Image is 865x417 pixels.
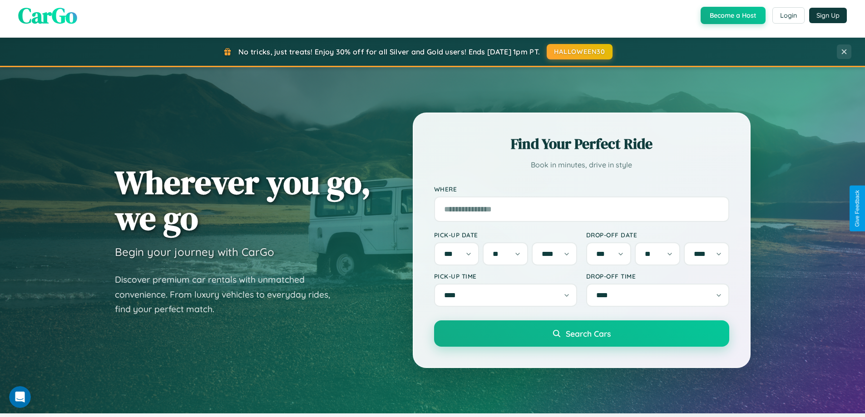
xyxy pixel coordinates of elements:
button: Search Cars [434,320,729,347]
h3: Begin your journey with CarGo [115,245,274,259]
button: Login [772,7,805,24]
span: CarGo [18,0,77,30]
label: Pick-up Time [434,272,577,280]
button: Sign Up [809,8,847,23]
label: Drop-off Date [586,231,729,239]
label: Drop-off Time [586,272,729,280]
p: Book in minutes, drive in style [434,158,729,172]
p: Discover premium car rentals with unmatched convenience. From luxury vehicles to everyday rides, ... [115,272,342,317]
iframe: Intercom live chat [9,386,31,408]
label: Where [434,185,729,193]
label: Pick-up Date [434,231,577,239]
button: Become a Host [701,7,766,24]
h1: Wherever you go, we go [115,164,371,236]
button: HALLOWEEN30 [547,44,613,59]
span: No tricks, just treats! Enjoy 30% off for all Silver and Gold users! Ends [DATE] 1pm PT. [238,47,540,56]
h2: Find Your Perfect Ride [434,134,729,154]
div: Give Feedback [854,190,860,227]
span: Search Cars [566,329,611,339]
